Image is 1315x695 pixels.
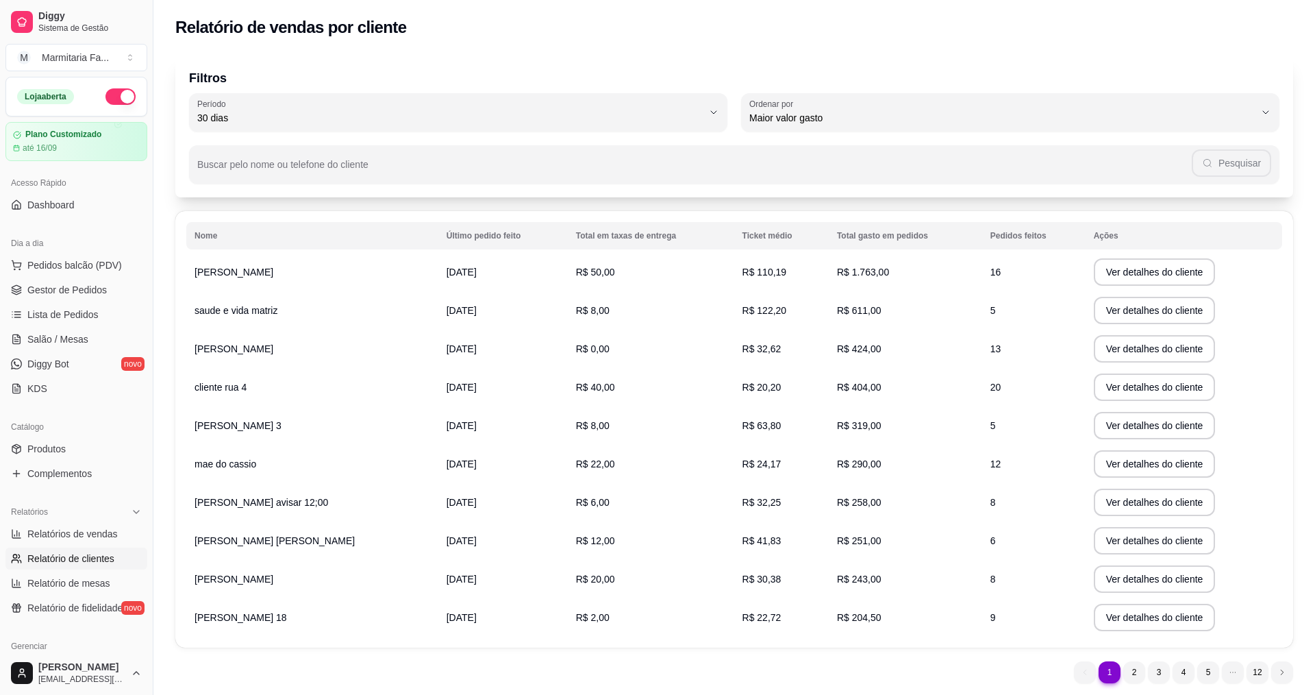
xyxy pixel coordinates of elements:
span: Relatório de clientes [27,552,114,565]
a: Diggy Botnovo [5,353,147,375]
a: Complementos [5,463,147,485]
button: Ver detalhes do cliente [1094,258,1216,286]
span: R$ 404,00 [837,382,881,393]
span: [PERSON_NAME] 18 [195,612,287,623]
span: 8 [990,497,996,508]
li: pagination item 4 [1173,661,1194,683]
th: Último pedido feito [438,222,568,249]
span: Lista de Pedidos [27,308,99,321]
span: R$ 32,25 [742,497,781,508]
p: Filtros [189,69,1279,88]
span: 12 [990,459,1001,470]
a: KDS [5,378,147,400]
span: R$ 0,00 [576,343,610,354]
span: Maior valor gasto [749,111,1255,125]
span: Sistema de Gestão [38,23,142,34]
th: Ações [1086,222,1282,249]
th: Ticket médio [734,222,829,249]
span: Diggy [38,10,142,23]
span: [PERSON_NAME] [195,267,273,278]
span: R$ 258,00 [837,497,881,508]
span: R$ 110,19 [742,267,787,278]
a: DiggySistema de Gestão [5,5,147,38]
span: R$ 22,00 [576,459,615,470]
button: Ver detalhes do cliente [1094,297,1216,324]
span: R$ 611,00 [837,305,881,316]
label: Período [197,98,230,110]
li: pagination item 2 [1123,661,1145,683]
span: R$ 1.763,00 [837,267,889,278]
span: R$ 2,00 [576,612,610,623]
span: R$ 8,00 [576,305,610,316]
span: Relatórios [11,507,48,517]
a: Salão / Mesas [5,328,147,350]
button: [PERSON_NAME][EMAIL_ADDRESS][DOMAIN_NAME] [5,657,147,690]
span: 5 [990,305,996,316]
div: Dia a dia [5,232,147,254]
span: [DATE] [447,305,477,316]
h2: Relatório de vendas por cliente [175,16,407,38]
th: Nome [186,222,438,249]
button: Select a team [5,44,147,71]
span: [DATE] [447,267,477,278]
span: R$ 290,00 [837,459,881,470]
span: R$ 8,00 [576,420,610,431]
span: [PERSON_NAME] avisar 12;00 [195,497,328,508]
button: Ordenar porMaior valor gasto [741,93,1279,132]
button: Ver detalhes do cliente [1094,450,1216,478]
span: Pedidos balcão (PDV) [27,258,122,272]
span: Dashboard [27,198,75,212]
span: 8 [990,574,996,585]
span: R$ 20,00 [576,574,615,585]
span: 9 [990,612,996,623]
span: R$ 12,00 [576,535,615,546]
nav: pagination navigation [1067,655,1300,690]
span: R$ 50,00 [576,267,615,278]
span: [DATE] [447,612,477,623]
article: até 16/09 [23,143,57,154]
span: M [17,51,31,64]
span: [PERSON_NAME] [195,343,273,354]
span: cliente rua 4 [195,382,247,393]
button: Pedidos balcão (PDV) [5,254,147,276]
label: Ordenar por [749,98,798,110]
li: pagination item 1 active [1099,661,1120,683]
li: dots element [1222,661,1244,683]
a: Relatório de clientes [5,548,147,570]
span: Salão / Mesas [27,332,88,346]
span: [DATE] [447,382,477,393]
a: Produtos [5,438,147,460]
span: Relatório de mesas [27,576,110,590]
div: Catálogo [5,416,147,438]
a: Plano Customizadoaté 16/09 [5,122,147,161]
article: Plano Customizado [25,130,101,140]
span: [DATE] [447,497,477,508]
span: 20 [990,382,1001,393]
span: Relatório de fidelidade [27,601,123,615]
span: R$ 20,20 [742,382,781,393]
span: [EMAIL_ADDRESS][DOMAIN_NAME] [38,674,125,685]
span: R$ 6,00 [576,497,610,508]
th: Total em taxas de entrega [568,222,734,249]
span: R$ 40,00 [576,382,615,393]
span: R$ 41,83 [742,535,781,546]
span: R$ 30,38 [742,574,781,585]
a: Lista de Pedidos [5,304,147,326]
div: Gerenciar [5,635,147,657]
span: R$ 251,00 [837,535,881,546]
span: R$ 63,80 [742,420,781,431]
span: 16 [990,267,1001,278]
div: Acesso Rápido [5,172,147,194]
div: Loja aberta [17,89,74,104]
span: 5 [990,420,996,431]
span: [PERSON_NAME] 3 [195,420,281,431]
span: Gestor de Pedidos [27,283,107,297]
button: Ver detalhes do cliente [1094,412,1216,439]
input: Buscar pelo nome ou telefone do cliente [197,163,1192,177]
button: Ver detalhes do cliente [1094,335,1216,363]
span: Relatórios de vendas [27,527,118,541]
li: pagination item 3 [1148,661,1170,683]
button: Ver detalhes do cliente [1094,604,1216,631]
button: Alterar Status [105,88,136,105]
button: Ver detalhes do cliente [1094,489,1216,516]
